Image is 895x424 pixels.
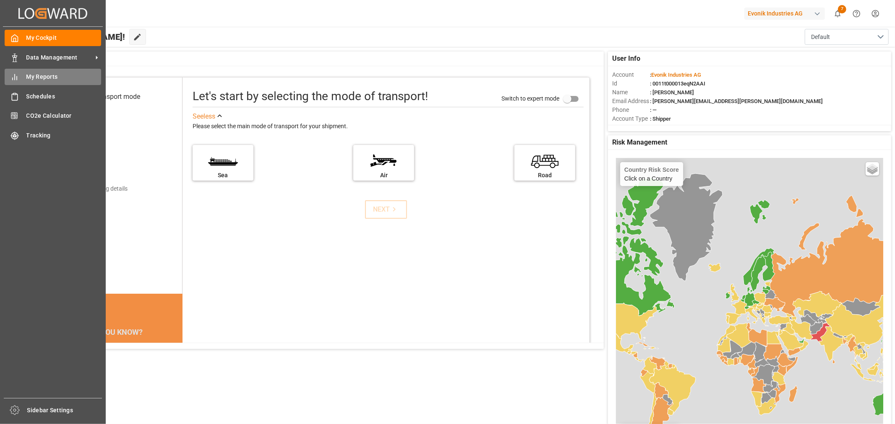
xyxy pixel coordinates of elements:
[193,88,428,105] div: Let's start by selecting the mode of transport!
[866,162,879,176] a: Layers
[193,111,215,122] div: See less
[5,88,101,104] a: Schedules
[357,171,410,180] div: Air
[650,80,705,87] span: : 0011t000013eqN2AAI
[501,95,559,101] span: Switch to expert mode
[612,70,650,79] span: Account
[847,4,866,23] button: Help Center
[57,341,172,391] div: The energy needed to power one large container ship across the ocean in a single day is the same ...
[624,166,679,173] h4: Country Risk Score
[612,106,650,114] span: Phone
[26,53,93,62] span: Data Management
[650,116,671,122] span: : Shipper
[624,166,679,182] div: Click on a Country
[27,406,102,415] span: Sidebar Settings
[26,111,102,120] span: CO2e Calculator
[26,92,102,101] span: Schedules
[197,171,249,180] div: Sea
[193,122,584,132] div: Please select the main mode of transport for your shipment.
[612,88,650,97] span: Name
[26,34,102,42] span: My Cockpit
[744,5,828,21] button: Evonik Industries AG
[612,114,650,123] span: Account Type
[35,29,125,45] span: Hello [PERSON_NAME]!
[612,137,667,147] span: Risk Management
[5,108,101,124] a: CO2e Calculator
[26,131,102,140] span: Tracking
[519,171,571,180] div: Road
[612,97,650,106] span: Email Address
[612,79,650,88] span: Id
[828,4,847,23] button: show 7 new notifications
[5,30,101,46] a: My Cockpit
[650,107,657,113] span: : —
[651,72,701,78] span: Evonik Industries AG
[47,323,183,341] div: DID YOU KNOW?
[365,200,407,219] button: NEXT
[744,8,825,20] div: Evonik Industries AG
[838,5,846,13] span: 7
[650,98,823,104] span: : [PERSON_NAME][EMAIL_ADDRESS][PERSON_NAME][DOMAIN_NAME]
[5,69,101,85] a: My Reports
[26,72,102,81] span: My Reports
[805,29,889,45] button: open menu
[75,92,140,102] div: Select transport mode
[5,127,101,143] a: Tracking
[612,54,640,64] span: User Info
[650,72,701,78] span: :
[373,204,399,215] div: NEXT
[811,33,830,41] span: Default
[171,341,183,401] button: next slide / item
[650,89,694,96] span: : [PERSON_NAME]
